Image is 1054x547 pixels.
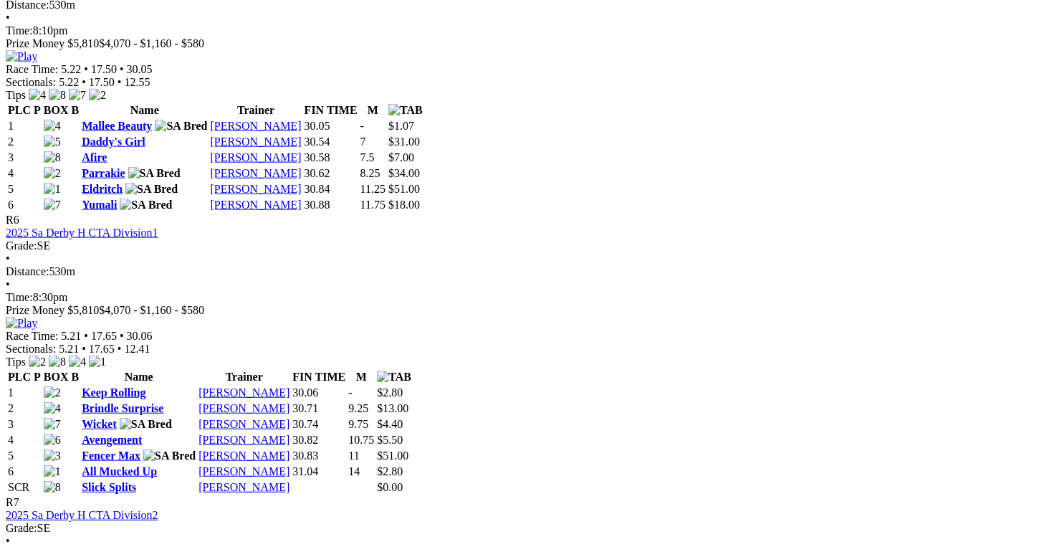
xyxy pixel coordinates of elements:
div: 8:30pm [6,291,1048,304]
img: SA Bred [120,199,172,211]
span: 5.22 [61,63,81,75]
span: • [120,63,124,75]
a: Brindle Surprise [82,402,163,414]
span: 17.65 [89,343,115,355]
span: • [118,343,122,355]
a: Parrakie [82,167,125,179]
td: 30.05 [304,119,358,133]
a: 2025 Sa Derby H CTA Division2 [6,509,158,521]
a: Wicket [82,418,117,430]
span: R6 [6,214,19,226]
div: SE [6,239,1048,252]
text: - [348,386,352,399]
th: FIN TIME [292,370,346,384]
td: 30.88 [304,198,358,212]
img: 7 [44,199,61,211]
td: 6 [7,465,42,479]
a: [PERSON_NAME] [210,120,301,132]
span: Tips [6,89,26,101]
span: • [84,63,88,75]
span: • [118,76,122,88]
img: 1 [44,465,61,478]
a: [PERSON_NAME] [210,167,301,179]
span: 5.21 [59,343,79,355]
span: 30.06 [127,330,153,342]
span: $7.00 [388,151,414,163]
td: 5 [7,182,42,196]
span: Race Time: [6,63,58,75]
td: 5 [7,449,42,463]
th: FIN TIME [304,103,358,118]
td: 30.58 [304,151,358,165]
img: 3 [44,450,61,462]
text: 9.25 [348,402,368,414]
span: Time: [6,291,33,303]
a: 2025 Sa Derby H CTA Division1 [6,227,158,239]
a: [PERSON_NAME] [210,199,301,211]
img: 4 [29,89,46,102]
img: 2 [44,386,61,399]
span: 12.55 [124,76,150,88]
th: Trainer [198,370,290,384]
span: • [120,330,124,342]
td: 6 [7,198,42,212]
img: 8 [44,481,61,494]
img: SA Bred [125,183,178,196]
a: [PERSON_NAME] [210,183,301,195]
span: Race Time: [6,330,58,342]
div: SE [6,522,1048,535]
span: $0.00 [377,481,403,493]
img: SA Bred [128,167,181,180]
a: Afire [82,151,107,163]
span: • [6,252,10,265]
td: 30.84 [304,182,358,196]
div: Prize Money $5,810 [6,304,1048,317]
span: 17.65 [91,330,117,342]
th: Trainer [209,103,302,118]
span: • [82,76,86,88]
img: 8 [44,151,61,164]
span: 12.41 [124,343,150,355]
span: PLC [8,371,31,383]
img: Play [6,317,37,330]
td: 30.83 [292,449,346,463]
a: Mallee Beauty [82,120,152,132]
span: 5.21 [61,330,81,342]
span: • [84,330,88,342]
img: SA Bred [155,120,207,133]
div: Prize Money $5,810 [6,37,1048,50]
th: M [359,103,385,118]
td: 31.04 [292,465,346,479]
a: Fencer Max [82,450,140,462]
th: Name [81,103,208,118]
span: 17.50 [91,63,117,75]
img: 1 [89,356,106,368]
a: Keep Rolling [82,386,145,399]
text: 11.25 [360,183,385,195]
th: Name [81,370,196,384]
img: 2 [44,167,61,180]
span: BOX [44,104,69,116]
img: 4 [44,120,61,133]
td: 4 [7,433,42,447]
th: M [348,370,375,384]
img: 5 [44,135,61,148]
td: 4 [7,166,42,181]
text: 14 [348,465,360,477]
span: R7 [6,496,19,508]
td: 30.54 [304,135,358,149]
img: Play [6,50,37,63]
span: $18.00 [388,199,420,211]
span: • [6,278,10,290]
img: 4 [69,356,86,368]
a: [PERSON_NAME] [198,450,289,462]
span: • [82,343,86,355]
a: Slick Splits [82,481,136,493]
span: Sectionals: [6,76,56,88]
td: SCR [7,480,42,495]
span: 5.22 [59,76,79,88]
text: - [360,120,363,132]
span: P [34,371,41,383]
span: Time: [6,24,33,37]
text: 7.5 [360,151,374,163]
